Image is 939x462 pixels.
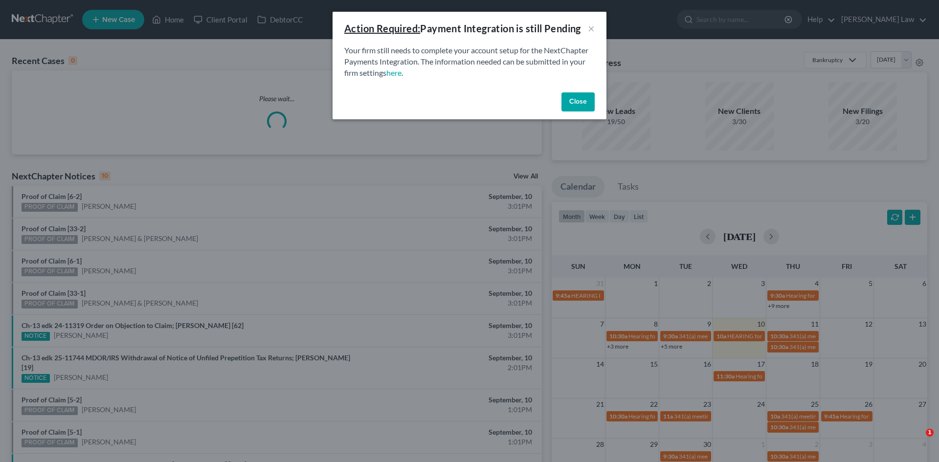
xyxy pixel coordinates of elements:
p: Your firm still needs to complete your account setup for the NextChapter Payments Integration. Th... [344,45,595,79]
span: 1 [926,429,934,437]
a: here [386,68,402,77]
u: Action Required: [344,22,420,34]
button: Close [561,92,595,112]
iframe: Intercom live chat [906,429,929,452]
button: × [588,22,595,34]
div: Payment Integration is still Pending [344,22,581,35]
